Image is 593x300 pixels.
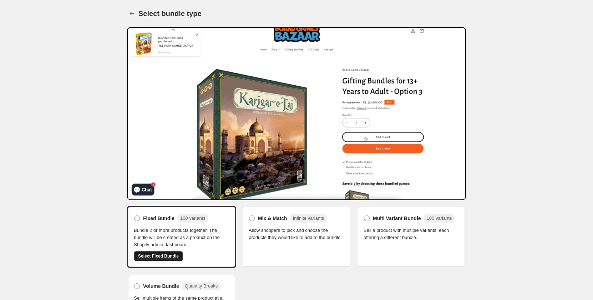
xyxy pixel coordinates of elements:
[134,251,183,261] button: Select Fixed Bundle
[180,215,206,221] span: 100 variants
[134,227,229,248] span: Bundle 2 or more products together. The bundle will be created as a product on the Shopify admin ...
[127,27,466,200] img: Bundle Preview
[293,215,324,221] span: Infinite variants
[364,227,459,241] span: Sell a product with multiple variants, each offering a different bundle.
[258,215,287,222] span: Mix & Match
[143,283,179,290] span: Volume Bundle
[185,283,218,289] span: Quantity Breaks
[138,253,179,259] span: Select Fixed Bundle
[249,227,344,241] span: Allow shoppers to pick and choose the products they would like to add to the bundle.
[127,9,137,19] button: Back
[427,215,452,221] span: 100 variants
[143,215,174,222] span: Fixed Bundle
[373,215,421,222] span: Multi Variant Bundle
[138,9,202,18] h1: Select bundle type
